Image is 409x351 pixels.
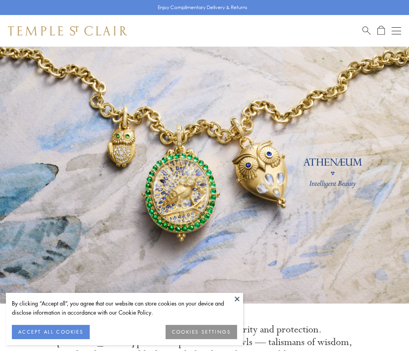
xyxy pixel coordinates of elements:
[12,325,90,339] button: ACCEPT ALL COOKIES
[362,26,371,36] a: Search
[392,26,401,36] button: Open navigation
[377,26,385,36] a: Open Shopping Bag
[12,299,237,317] div: By clicking “Accept all”, you agree that our website can store cookies on your device and disclos...
[166,325,237,339] button: COOKIES SETTINGS
[158,4,247,11] p: Enjoy Complimentary Delivery & Returns
[8,26,127,36] img: Temple St. Clair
